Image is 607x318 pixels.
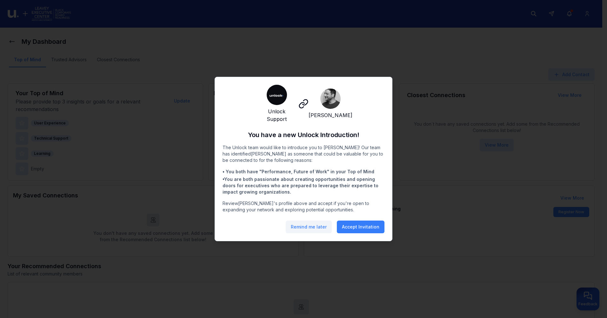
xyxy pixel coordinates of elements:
img: Headshot.jpg [320,89,341,109]
li: • You are both passionate about creating opportunities and opening doors for executives who are p... [223,176,384,195]
span: [PERSON_NAME] [309,111,352,119]
h2: You have a new Unlock Introduction! [223,130,384,139]
p: The Unlock team would like to introduce you to [PERSON_NAME] ! Our team has identified [PERSON_NA... [223,144,384,163]
p: Review [PERSON_NAME] 's profile above and accept if you're open to expanding your network and exp... [223,200,384,213]
button: Accept Invitation [337,221,384,233]
li: • You both have " Performance, Future of Work " in your Top of Mind [223,169,384,175]
span: Unlock Support [260,108,293,123]
button: Remind me later [286,221,332,233]
img: demo_screen.png [267,85,287,105]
